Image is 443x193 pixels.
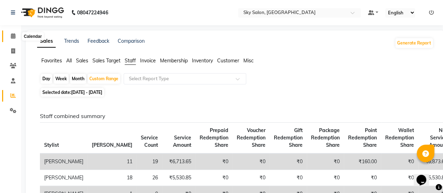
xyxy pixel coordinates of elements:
span: [PERSON_NAME] [92,142,132,148]
td: 11 [88,153,137,170]
b: 08047224946 [77,3,108,22]
span: Membership [160,57,188,64]
span: Package Redemption Share [311,127,340,148]
span: Invoice [140,57,156,64]
span: Wallet Redemption Share [385,127,414,148]
td: ₹0 [195,170,233,186]
span: Inventory [192,57,213,64]
div: Month [70,74,86,84]
span: Service Count [141,135,158,148]
span: [DATE] - [DATE] [71,90,102,95]
button: Generate Report [395,38,433,48]
span: Gift Redemption Share [274,127,303,148]
td: 19 [137,153,162,170]
a: Feedback [88,38,109,44]
td: [PERSON_NAME] [40,170,88,186]
a: Comparison [118,38,145,44]
td: ₹5,530.85 [162,170,195,186]
td: ₹0 [307,170,344,186]
td: 18 [88,170,137,186]
span: Misc [243,57,254,64]
td: ₹0 [270,170,307,186]
h6: Staff combined summary [40,113,428,119]
div: Custom Range [88,74,120,84]
td: ₹160.00 [344,153,381,170]
span: Selected date: [41,88,104,97]
span: Point Redemption Share [348,127,377,148]
span: All [66,57,72,64]
a: Trends [64,38,79,44]
span: Favorites [41,57,62,64]
td: ₹0 [344,170,381,186]
iframe: chat widget [414,165,436,186]
div: Week [54,74,69,84]
td: ₹0 [270,153,307,170]
span: Service Amount [173,135,191,148]
td: ₹0 [307,153,344,170]
td: ₹6,713.65 [162,153,195,170]
td: [PERSON_NAME] [40,153,88,170]
span: Staff [125,57,136,64]
td: ₹0 [233,153,270,170]
td: ₹0 [233,170,270,186]
td: ₹0 [381,153,418,170]
div: Calendar [22,32,43,41]
span: Customer [217,57,239,64]
span: Voucher Redemption Share [237,127,265,148]
span: Stylist [44,142,59,148]
td: 26 [137,170,162,186]
span: Sales Target [92,57,120,64]
span: Prepaid Redemption Share [200,127,228,148]
img: logo [18,3,66,22]
span: Sales [76,57,88,64]
td: ₹0 [381,170,418,186]
div: Day [41,74,52,84]
td: ₹0 [195,153,233,170]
